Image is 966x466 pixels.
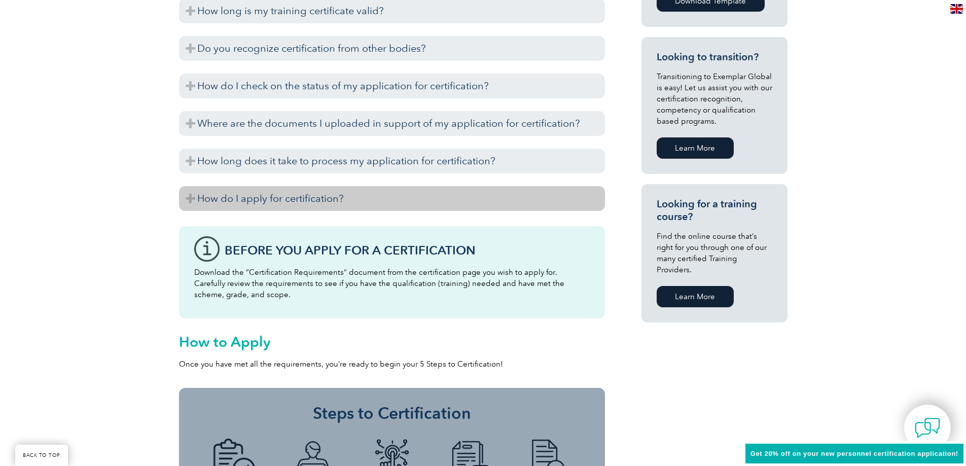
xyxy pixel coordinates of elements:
h3: How do I apply for certification? [179,186,605,211]
p: Find the online course that’s right for you through one of our many certified Training Providers. [657,231,772,275]
img: en [950,4,963,14]
h2: How to Apply [179,334,605,350]
p: Once you have met all the requirements, you’re ready to begin your 5 Steps to Certification! [179,359,605,370]
img: contact-chat.png [915,415,940,441]
h3: Looking for a training course? [657,198,772,223]
h3: Do you recognize certification from other bodies? [179,36,605,61]
h3: How do I check on the status of my application for certification? [179,74,605,98]
h3: Where are the documents I uploaded in support of my application for certification? [179,111,605,136]
h3: Before You Apply For a Certification [225,244,590,257]
a: Learn More [657,286,734,307]
p: Download the “Certification Requirements” document from the certification page you wish to apply ... [194,267,590,300]
p: Transitioning to Exemplar Global is easy! Let us assist you with our certification recognition, c... [657,71,772,127]
h3: Steps to Certification [194,403,590,423]
h3: How long does it take to process my application for certification? [179,149,605,173]
h3: Looking to transition? [657,51,772,63]
a: Learn More [657,137,734,159]
span: Get 20% off on your new personnel certification application! [750,450,958,457]
a: BACK TO TOP [15,445,68,466]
